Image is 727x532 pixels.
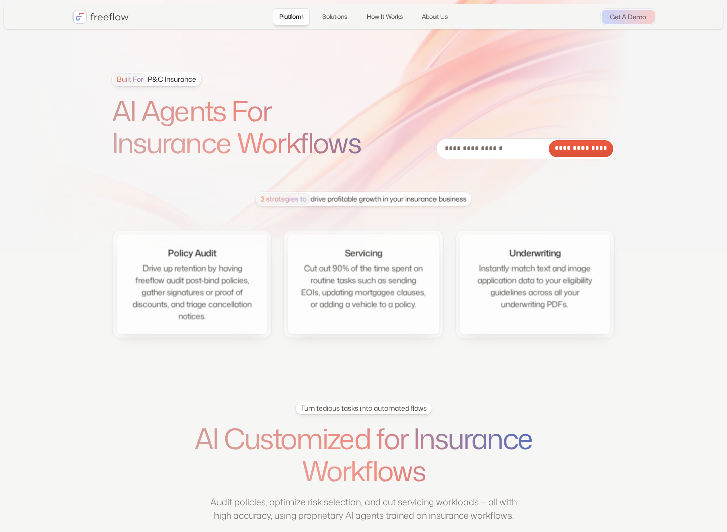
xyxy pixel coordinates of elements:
[472,262,598,310] div: Instantly match text and image application data to your eligibility guidelines across all your un...
[168,246,216,260] div: Policy Audit
[171,422,556,487] h1: AI Customized for Insurance Workflows
[205,495,522,522] p: Audit policies, optimize risk selection, and cut servicing workloads — all with high accuracy, us...
[360,8,409,25] a: How It Works
[113,73,148,85] span: Built For
[72,10,129,24] a: home
[316,8,354,25] a: Solutions
[112,95,389,159] h1: AI Agents For Insurance Workflows
[415,8,454,25] a: About Us
[602,10,655,24] a: Get A Demo
[301,262,427,310] div: Cut out 90% of the time spent on routine tasks such as sending EOIs, updating mortgagee clauses, ...
[436,138,615,159] form: Email Form
[113,73,196,85] div: P&C Insurance
[257,193,311,205] span: 3 strategies to
[301,403,427,413] div: Turn tedious tasks into automated flows
[509,246,561,260] div: Underwriting
[345,246,382,260] div: Servicing
[273,8,309,25] a: Platform
[129,262,255,322] div: Drive up retention by having freeflow audit post-bind policies, gather signatures or proof of dis...
[257,193,467,205] div: drive profitable growth in your insurance business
